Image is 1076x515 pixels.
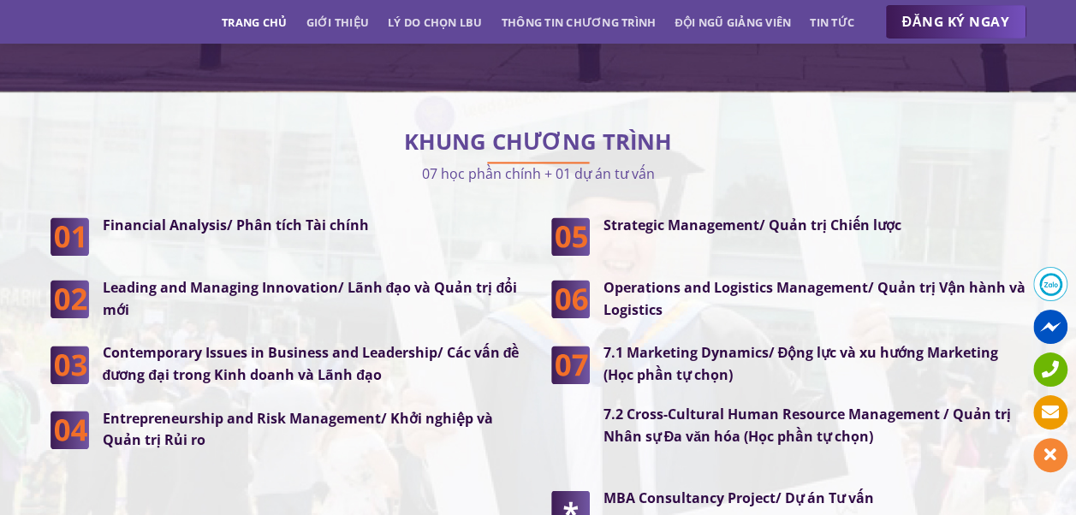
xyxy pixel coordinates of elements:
[306,7,369,38] a: Giới thiệu
[103,278,518,319] strong: Leading and Managing Innovation/ Lãnh đạo và Quản trị đổi mới
[603,216,901,234] strong: Strategic Management/ Quản trị Chiến lược
[388,7,483,38] a: Lý do chọn LBU
[675,7,791,38] a: Đội ngũ giảng viên
[810,7,854,38] a: Tin tức
[51,133,1026,151] h2: KHUNG CHƯƠNG TRÌNH
[603,405,1011,446] strong: 7.2 Cross-Cultural Human Resource Management / Quản trị Nhân sự Đa văn hóa (Học phần tự chọn)
[603,343,999,384] strong: 7.1 Marketing Dynamics/ Động lực và xu hướng Marketing (Học phần tự chọn)
[103,216,369,234] strong: Financial Analysis/ Phân tích Tài chính
[603,488,874,506] strong: MBA Consultancy Project/ Dự án Tư vấn
[603,278,1025,319] strong: Operations and Logistics Management/ Quản trị Vận hành và Logistics
[502,7,657,38] a: Thông tin chương trình
[222,7,287,38] a: Trang chủ
[51,162,1026,185] p: 07 học phần chính + 01 dự án tư vấn
[103,343,520,384] strong: Contemporary Issues in Business and Leadership/ Các vấn đề đương đại trong Kinh doanh và Lãnh đạo
[885,5,1026,39] a: ĐĂNG KÝ NGAY
[902,11,1009,33] span: ĐĂNG KÝ NGAY
[487,162,590,163] img: line-lbu.jpg
[103,409,493,450] strong: Entrepreneurship and Risk Management/ Khởi nghiệp và Quản trị Rủi ro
